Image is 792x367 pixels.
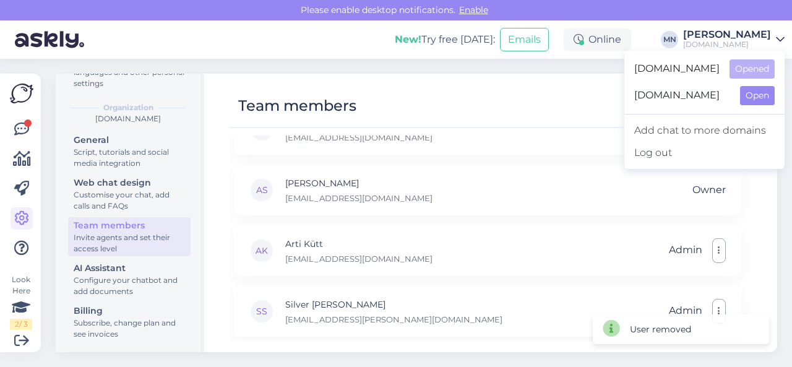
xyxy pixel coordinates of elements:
span: Enable [455,4,492,15]
div: AI Assistant [74,262,185,275]
span: [DOMAIN_NAME] [634,86,730,105]
a: Team membersInvite agents and set their access level [68,217,191,256]
img: Askly Logo [10,84,33,103]
div: General [74,134,185,147]
div: Team members [74,219,185,232]
b: New! [395,33,421,45]
p: [EMAIL_ADDRESS][DOMAIN_NAME] [285,253,433,264]
div: Invite agents and set their access level [74,232,185,254]
b: Organization [103,102,153,113]
div: AS [249,178,274,202]
div: [DOMAIN_NAME] [66,113,191,124]
div: SS [249,299,274,324]
a: Add chat to more domains [624,119,785,142]
div: Try free [DATE]: [395,32,495,47]
div: [DOMAIN_NAME] [683,40,771,50]
div: [PERSON_NAME] [683,30,771,40]
button: Emails [500,28,549,51]
p: [EMAIL_ADDRESS][DOMAIN_NAME] [285,132,433,143]
a: AI AssistantConfigure your chatbot and add documents [68,260,191,299]
span: Owner [692,178,726,202]
a: BillingSubscribe, change plan and see invoices [68,303,191,342]
div: Billing [74,304,185,317]
div: Script, tutorials and social media integration [74,147,185,169]
div: 2 / 3 [10,319,32,330]
div: AK [249,238,274,263]
span: Admin [669,299,702,324]
p: [PERSON_NAME] [285,176,433,190]
button: Open [740,86,775,105]
div: MN [661,31,678,48]
div: User removed [630,323,691,336]
button: Opened [730,59,775,79]
a: Web chat designCustomise your chat, add calls and FAQs [68,175,191,214]
div: Subscribe, change plan and see invoices [74,317,185,340]
div: Look Here [10,274,32,330]
a: GeneralScript, tutorials and social media integration [68,132,191,171]
div: Online [564,28,631,51]
div: Web chat design [74,176,185,189]
div: Customise your chat, add calls and FAQs [74,189,185,212]
div: Configure your chatbot and add documents [74,275,185,297]
p: [EMAIL_ADDRESS][PERSON_NAME][DOMAIN_NAME] [285,314,502,325]
span: Admin [669,238,702,263]
span: [DOMAIN_NAME] [634,59,720,79]
div: Log out [624,142,785,164]
p: Arti Kütt [285,237,433,251]
p: Silver [PERSON_NAME] [285,298,502,311]
a: [PERSON_NAME][DOMAIN_NAME] [683,30,785,50]
div: Team members [238,94,356,118]
p: [EMAIL_ADDRESS][DOMAIN_NAME] [285,192,433,204]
